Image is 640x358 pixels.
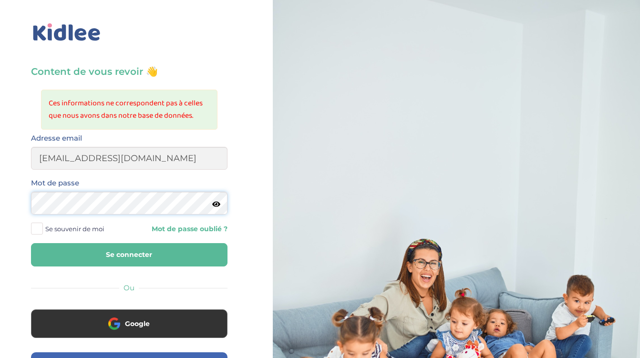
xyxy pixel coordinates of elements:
img: google.png [108,317,120,329]
span: Google [125,319,150,328]
span: Ou [124,283,134,292]
h3: Content de vous revoir 👋 [31,65,227,78]
button: Google [31,309,227,338]
img: logo_kidlee_bleu [31,21,103,43]
a: Mot de passe oublié ? [136,225,227,234]
label: Adresse email [31,132,82,144]
a: Google [31,326,227,335]
li: Ces informations ne correspondent pas à celles que nous avons dans notre base de données. [49,97,210,122]
button: Se connecter [31,243,227,266]
span: Se souvenir de moi [45,223,104,235]
label: Mot de passe [31,177,79,189]
input: Email [31,147,227,170]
